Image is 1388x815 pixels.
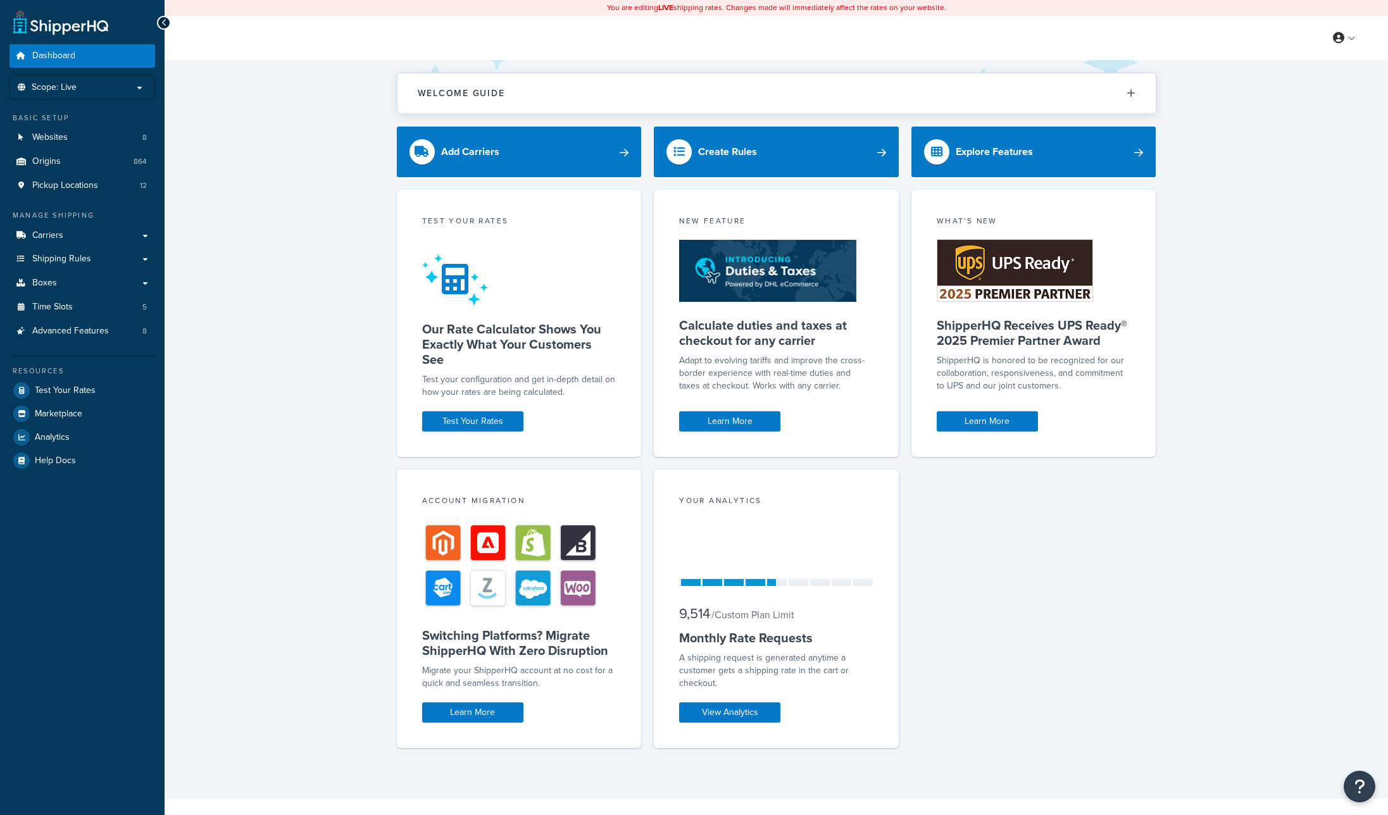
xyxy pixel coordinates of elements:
a: Dashboard [9,44,155,68]
span: 864 [134,156,147,167]
li: Advanced Features [9,320,155,343]
div: Resources [9,366,155,376]
span: Time Slots [32,302,73,313]
a: Create Rules [654,127,899,177]
h5: Our Rate Calculator Shows You Exactly What Your Customers See [422,321,616,367]
span: 12 [140,180,147,191]
div: A shipping request is generated anytime a customer gets a shipping rate in the cart or checkout. [679,652,873,690]
a: Help Docs [9,449,155,472]
b: LIVE [658,2,673,13]
span: Analytics [35,432,70,443]
a: Marketplace [9,402,155,425]
a: Websites8 [9,126,155,149]
li: Time Slots [9,296,155,319]
h2: Welcome Guide [418,89,505,98]
div: Account Migration [422,495,616,509]
a: Advanced Features8 [9,320,155,343]
h5: Switching Platforms? Migrate ShipperHQ With Zero Disruption [422,628,616,658]
a: Pickup Locations12 [9,174,155,197]
div: Migrate your ShipperHQ account at no cost for a quick and seamless transition. [422,664,616,690]
div: New Feature [679,215,873,230]
span: Marketplace [35,409,82,420]
a: Add Carriers [397,127,642,177]
a: Carriers [9,224,155,247]
span: 5 [142,302,147,313]
div: Your Analytics [679,495,873,509]
li: Origins [9,150,155,173]
a: Test Your Rates [422,411,523,432]
small: / Custom Plan Limit [711,607,794,622]
a: Origins864 [9,150,155,173]
h5: ShipperHQ Receives UPS Ready® 2025 Premier Partner Award [937,318,1131,348]
span: 8 [142,132,147,143]
span: Origins [32,156,61,167]
span: Carriers [32,230,63,241]
span: Websites [32,132,68,143]
span: Pickup Locations [32,180,98,191]
li: Websites [9,126,155,149]
p: ShipperHQ is honored to be recognized for our collaboration, responsiveness, and commitment to UP... [937,354,1131,392]
a: Learn More [679,411,780,432]
span: Boxes [32,278,57,289]
div: Explore Features [956,143,1033,161]
span: Help Docs [35,456,76,466]
p: Adapt to evolving tariffs and improve the cross-border experience with real-time duties and taxes... [679,354,873,392]
span: Dashboard [32,51,75,61]
div: Basic Setup [9,113,155,123]
h5: Monthly Rate Requests [679,630,873,645]
button: Welcome Guide [397,73,1156,113]
a: Analytics [9,426,155,449]
a: Explore Features [911,127,1156,177]
a: Learn More [422,702,523,723]
a: View Analytics [679,702,780,723]
span: 9,514 [679,603,710,624]
button: Open Resource Center [1344,771,1375,802]
div: Test your rates [422,215,616,230]
span: Advanced Features [32,326,109,337]
div: Test your configuration and get in-depth detail on how your rates are being calculated. [422,373,616,399]
span: 8 [142,326,147,337]
div: Add Carriers [441,143,499,161]
span: Shipping Rules [32,254,91,264]
h5: Calculate duties and taxes at checkout for any carrier [679,318,873,348]
a: Test Your Rates [9,379,155,402]
div: What's New [937,215,1131,230]
a: Boxes [9,271,155,295]
a: Shipping Rules [9,247,155,271]
span: Test Your Rates [35,385,96,396]
a: Time Slots5 [9,296,155,319]
a: Learn More [937,411,1038,432]
li: Pickup Locations [9,174,155,197]
div: Manage Shipping [9,210,155,221]
span: Scope: Live [32,82,77,93]
div: Create Rules [698,143,757,161]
